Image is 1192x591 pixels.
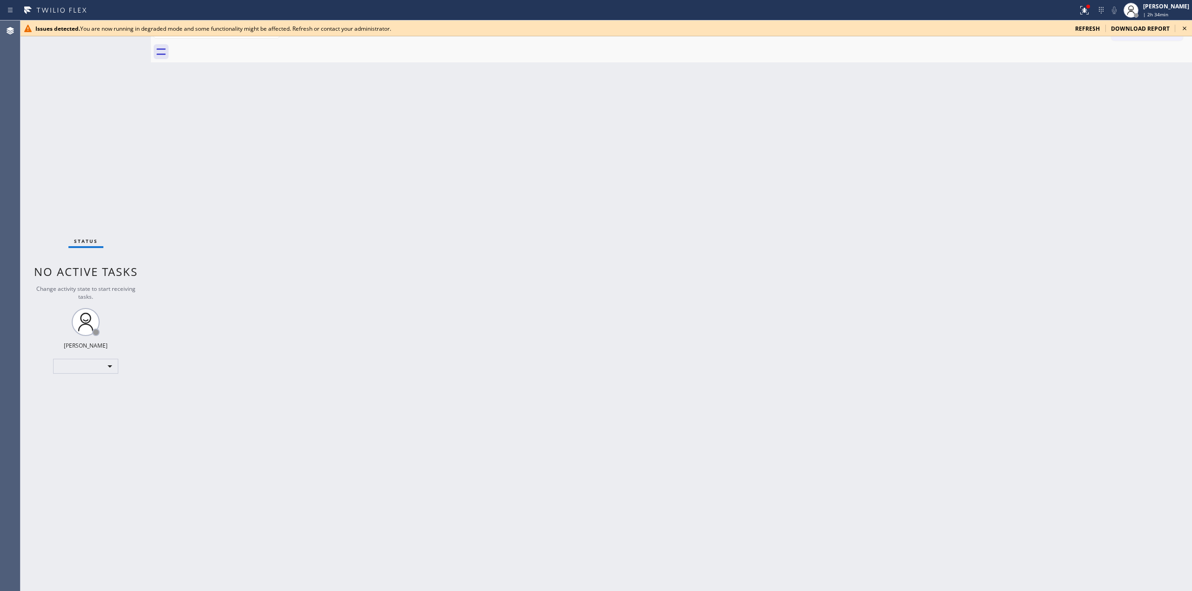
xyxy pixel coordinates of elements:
span: Change activity state to start receiving tasks. [36,285,135,301]
div: [PERSON_NAME] [1143,2,1189,10]
div: You are now running in degraded mode and some functionality might be affected. Refresh or contact... [35,25,1068,33]
span: download report [1111,25,1170,33]
span: No active tasks [34,264,138,279]
span: | 2h 34min [1143,11,1168,18]
div: ​ [53,359,118,374]
div: [PERSON_NAME] [64,342,108,349]
span: refresh [1075,25,1100,33]
b: Issues detected. [35,25,80,33]
span: Status [74,238,98,244]
button: Mute [1108,4,1121,17]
